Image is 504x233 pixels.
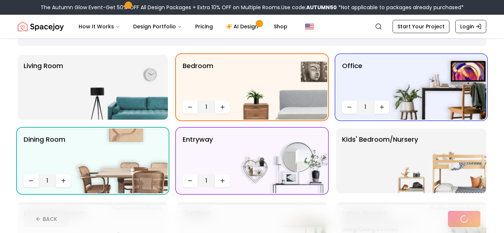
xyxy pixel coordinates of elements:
img: Dining Room [73,128,168,193]
button: Decrease quantity [342,100,357,114]
img: entryway [233,128,327,193]
p: entryway [183,134,213,171]
img: United States [305,22,314,31]
button: Increase quantity [215,174,230,187]
span: 1 [200,103,212,112]
b: AUTUMN50 [306,4,337,11]
img: Kids' Bedroom/Nursery [392,128,486,193]
span: 1 [200,176,212,185]
button: Increase quantity [374,100,389,114]
button: Increase quantity [56,174,71,187]
span: 1 [41,176,53,185]
a: Start Your Project [393,20,449,33]
p: Bedroom [183,61,213,98]
button: Increase quantity [215,100,230,114]
span: 1 [360,103,372,112]
img: Bedroom [233,55,327,120]
a: Login [455,20,486,33]
button: Decrease quantity [183,100,197,114]
img: Living Room [73,55,168,120]
button: Decrease quantity [183,174,197,187]
img: Spacejoy Logo [18,19,64,34]
div: The Autumn Glow Event-Get 50% OFF All Design Packages + Extra 10% OFF on Multiple Rooms. [41,4,464,11]
button: How It Works [73,19,126,34]
span: *Not applicable to packages already purchased* [337,4,464,11]
button: Decrease quantity [24,174,38,187]
span: Use code: [281,4,337,11]
p: Dining Room [24,134,65,171]
a: Pricing [189,19,219,34]
p: Kids' Bedroom/Nursery [342,134,418,187]
nav: Main [73,19,293,34]
button: Design Portfolio [127,19,188,34]
img: Office [392,55,486,120]
a: Spacejoy [18,19,64,34]
p: Living Room [24,61,63,114]
a: Shop [268,19,293,34]
a: AI Design [220,19,266,34]
nav: Global [18,15,486,38]
p: Office [342,61,362,98]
